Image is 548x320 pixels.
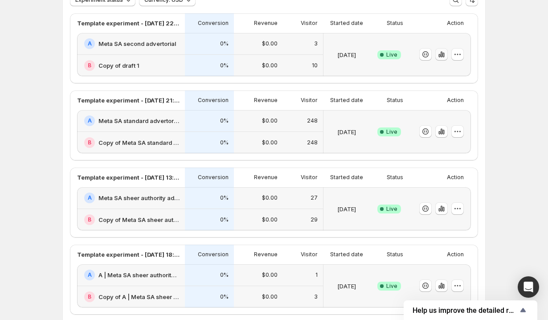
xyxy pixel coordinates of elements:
[98,193,180,202] h2: Meta SA sheer authority advertorial iteration #1
[337,127,356,136] p: [DATE]
[98,292,180,301] h2: Copy of A | Meta SA sheer authority advertorial
[262,293,278,300] p: $0.00
[77,96,180,105] p: Template experiment - [DATE] 21:14:06
[311,194,318,201] p: 27
[98,215,180,224] h2: Copy of Meta SA sheer authority advertorial iteration #1
[330,174,363,181] p: Started date
[330,20,363,27] p: Started date
[88,293,91,300] h2: B
[88,216,91,223] h2: B
[88,117,92,124] h2: A
[262,40,278,47] p: $0.00
[301,251,318,258] p: Visitor
[198,251,229,258] p: Conversion
[220,139,229,146] p: 0%
[198,97,229,104] p: Conversion
[98,116,180,125] h2: Meta SA standard advertorial
[88,271,92,279] h2: A
[262,139,278,146] p: $0.00
[198,174,229,181] p: Conversion
[387,251,403,258] p: Status
[262,271,278,279] p: $0.00
[77,250,180,259] p: Template experiment - [DATE] 18:23:58
[447,97,464,104] p: Action
[301,174,318,181] p: Visitor
[220,117,229,124] p: 0%
[220,40,229,47] p: 0%
[314,40,318,47] p: 3
[330,97,363,104] p: Started date
[307,117,318,124] p: 248
[198,20,229,27] p: Conversion
[262,62,278,69] p: $0.00
[518,276,539,298] div: Open Intercom Messenger
[88,62,91,69] h2: B
[307,139,318,146] p: 248
[447,20,464,27] p: Action
[386,128,397,135] span: Live
[262,216,278,223] p: $0.00
[337,50,356,59] p: [DATE]
[254,251,278,258] p: Revenue
[315,271,318,279] p: 1
[330,251,363,258] p: Started date
[88,139,91,146] h2: B
[262,194,278,201] p: $0.00
[314,293,318,300] p: 3
[254,20,278,27] p: Revenue
[386,51,397,58] span: Live
[311,216,318,223] p: 29
[254,174,278,181] p: Revenue
[88,40,92,47] h2: A
[387,174,403,181] p: Status
[220,293,229,300] p: 0%
[387,97,403,104] p: Status
[413,305,528,316] button: Show survey - Help us improve the detailed report for A/B campaigns
[220,216,229,223] p: 0%
[337,205,356,213] p: [DATE]
[220,194,229,201] p: 0%
[337,282,356,291] p: [DATE]
[262,117,278,124] p: $0.00
[447,251,464,258] p: Action
[77,173,180,182] p: Template experiment - [DATE] 13:11:31
[77,19,180,28] p: Template experiment - [DATE] 22:42:01
[301,97,318,104] p: Visitor
[386,283,397,290] span: Live
[98,138,180,147] h2: Copy of Meta SA standard advertorial
[98,61,139,70] h2: Copy of draft 1
[98,271,180,279] h2: A | Meta SA sheer authority advertorial
[387,20,403,27] p: Status
[88,194,92,201] h2: A
[312,62,318,69] p: 10
[254,97,278,104] p: Revenue
[413,306,518,315] span: Help us improve the detailed report for A/B campaigns
[301,20,318,27] p: Visitor
[386,205,397,213] span: Live
[447,174,464,181] p: Action
[98,39,176,48] h2: Meta SA second advertorial
[220,62,229,69] p: 0%
[220,271,229,279] p: 0%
